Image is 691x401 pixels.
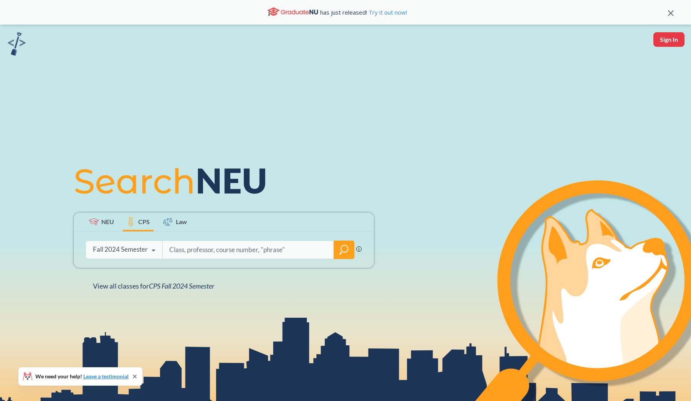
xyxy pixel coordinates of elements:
[83,373,129,380] a: Leave a testimonial
[367,8,407,16] a: Try it out now!
[149,282,214,290] span: CPS Fall 2024 Semester
[320,8,407,17] span: has just released!
[93,245,148,254] div: Fall 2024 Semester
[653,32,684,47] button: Sign In
[8,32,26,58] a: sandbox logo
[169,242,328,258] input: Class, professor, course number, "phrase"
[339,244,349,255] svg: magnifying glass
[35,374,129,379] span: We need your help!
[101,217,114,226] span: NEU
[334,241,354,259] div: magnifying glass
[93,282,214,290] span: View all classes for
[176,217,187,226] span: Law
[138,217,150,226] span: CPS
[8,32,26,56] img: sandbox logo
